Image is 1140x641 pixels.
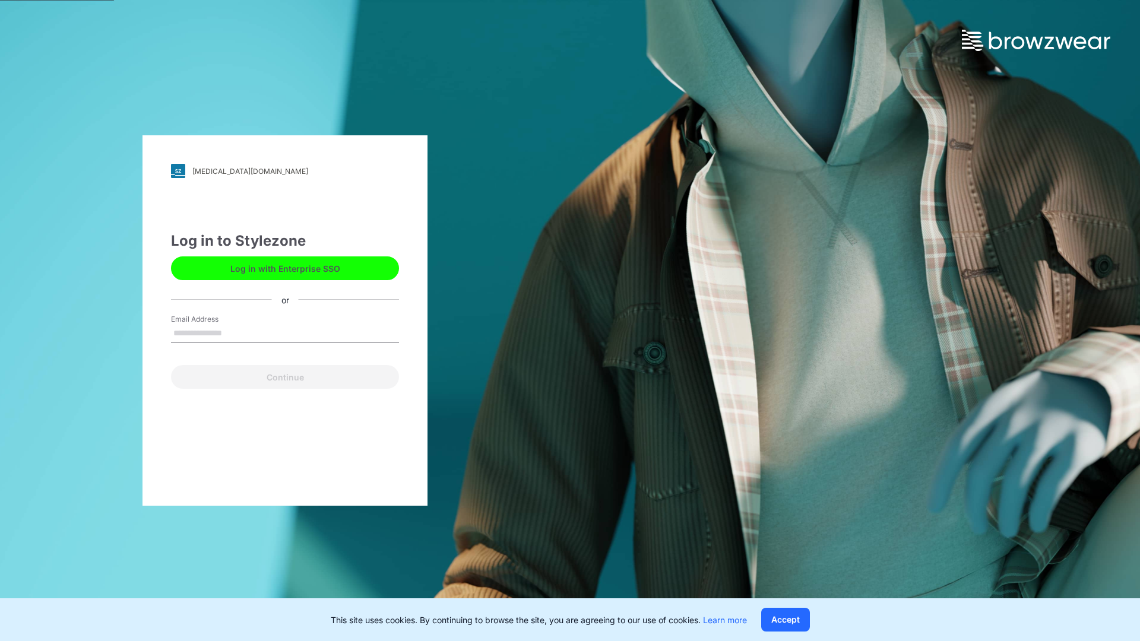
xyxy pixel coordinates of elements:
[171,314,254,325] label: Email Address
[272,293,299,306] div: or
[703,615,747,625] a: Learn more
[171,230,399,252] div: Log in to Stylezone
[962,30,1110,51] img: browzwear-logo.73288ffb.svg
[171,164,185,178] img: svg+xml;base64,PHN2ZyB3aWR0aD0iMjgiIGhlaWdodD0iMjgiIHZpZXdCb3g9IjAgMCAyOCAyOCIgZmlsbD0ibm9uZSIgeG...
[192,167,308,176] div: [MEDICAL_DATA][DOMAIN_NAME]
[331,614,747,626] p: This site uses cookies. By continuing to browse the site, you are agreeing to our use of cookies.
[761,608,810,632] button: Accept
[171,164,399,178] a: [MEDICAL_DATA][DOMAIN_NAME]
[171,256,399,280] button: Log in with Enterprise SSO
